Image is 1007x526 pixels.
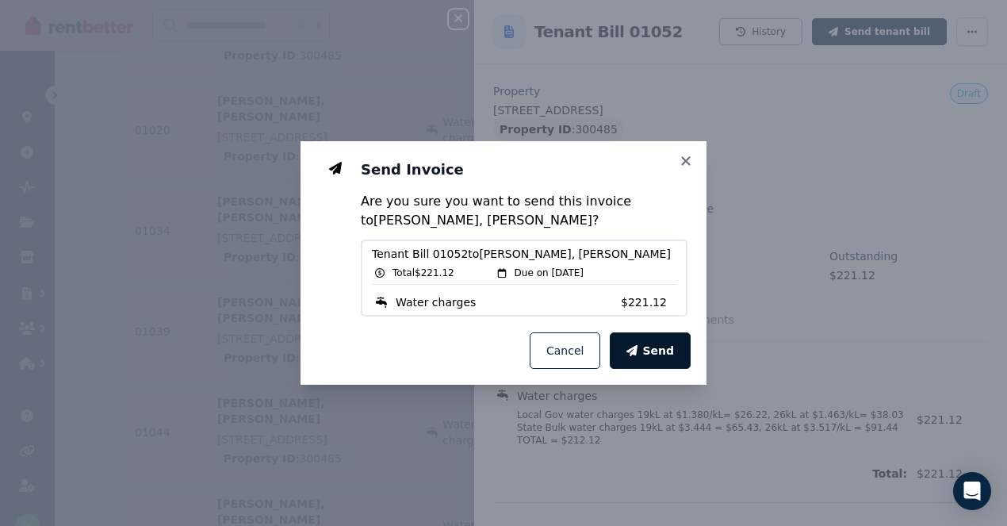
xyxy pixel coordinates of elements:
[953,472,991,510] div: Open Intercom Messenger
[642,343,674,359] span: Send
[610,332,691,369] button: Send
[515,267,584,279] span: Due on [DATE]
[396,294,476,310] span: Water charges
[530,332,600,369] button: Cancel
[621,294,676,310] span: $221.12
[361,160,687,179] h3: Send Invoice
[392,267,454,279] span: Total $221.12
[372,246,676,262] span: Tenant Bill 01052 to [PERSON_NAME], [PERSON_NAME]
[361,192,687,230] p: Are you sure you want to send this invoice to [PERSON_NAME], [PERSON_NAME] ?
